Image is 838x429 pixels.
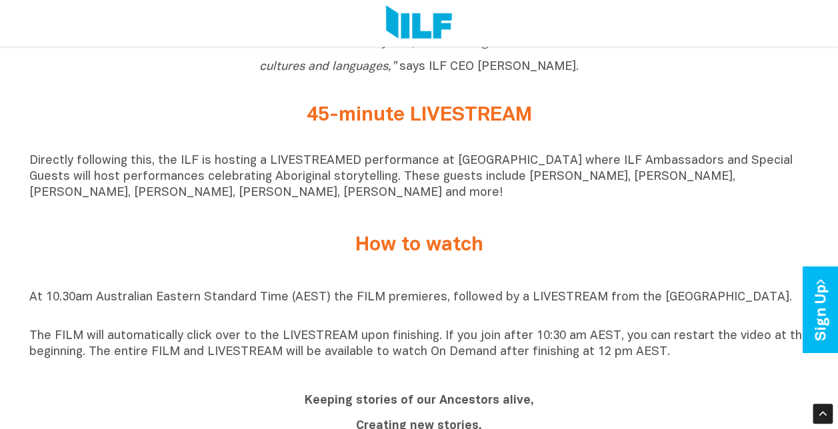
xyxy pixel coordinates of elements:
h2: How to watch [169,234,669,256]
p: The FILM will automatically click over to the LIVESTREAM upon finishing. If you join after 10:30 ... [29,328,809,360]
img: Logo [386,5,452,41]
p: Directly following this, the ILF is hosting a LIVESTREAMED performance at [GEOGRAPHIC_DATA] where... [29,153,809,201]
h2: 45-minute LIVESTREAM [169,105,669,127]
div: Scroll Back to Top [813,404,833,424]
p: At 10.30am Australian Eastern Standard Time (AEST) the FILM premieres, followed by a LIVESTREAM f... [29,290,809,322]
b: Keeping stories of our Ancestors alive, [305,394,534,406]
